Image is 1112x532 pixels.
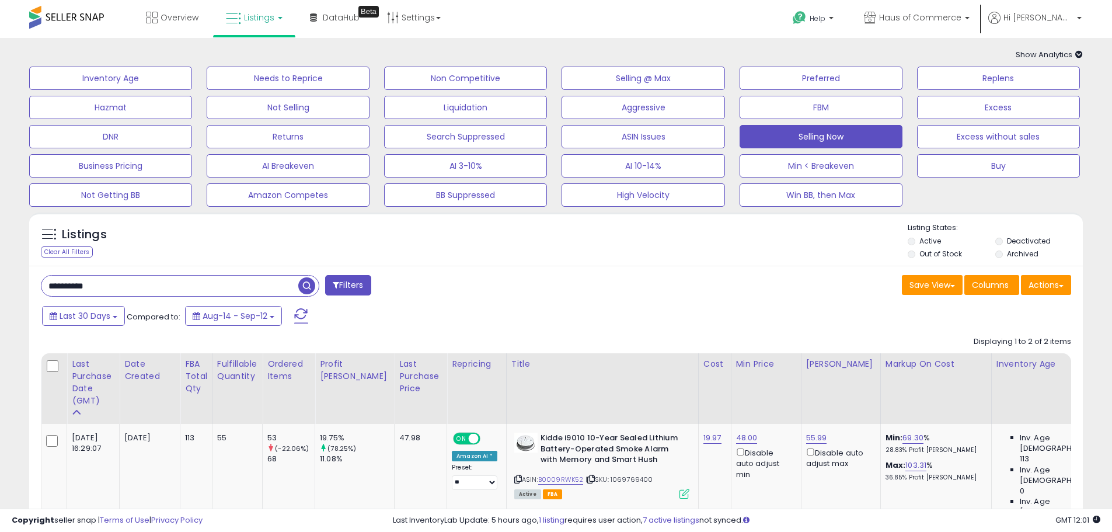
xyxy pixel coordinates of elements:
span: Listings [244,12,274,23]
button: Not Selling [207,96,369,119]
a: 7 active listings [643,514,699,526]
button: Filters [325,275,371,295]
div: Displaying 1 to 2 of 2 items [974,336,1071,347]
strong: Copyright [12,514,54,526]
span: DataHub [323,12,360,23]
div: Min Price [736,358,796,370]
label: Active [919,236,941,246]
div: Markup on Cost [886,358,986,370]
button: AI 3-10% [384,154,547,178]
div: [DATE] [124,433,171,443]
div: Last InventoryLab Update: 5 hours ago, requires user action, not synced. [393,515,1100,526]
span: FBA [543,489,563,499]
span: Haus of Commerce [879,12,961,23]
button: BB Suppressed [384,183,547,207]
button: AI 10-14% [562,154,724,178]
div: 53 [267,433,315,443]
span: 113 [1020,454,1029,464]
button: Amazon Competes [207,183,369,207]
button: Hazmat [29,96,192,119]
div: FBA Total Qty [185,358,207,395]
span: 0 [1020,486,1024,496]
a: Terms of Use [100,514,149,526]
b: Max: [886,460,906,471]
span: | SKU: 1069769400 [585,475,653,484]
div: 19.75% [320,433,394,443]
p: 28.83% Profit [PERSON_NAME] [886,446,982,454]
div: Last Purchase Date (GMT) [72,358,114,407]
div: Tooltip anchor [358,6,379,18]
button: DNR [29,125,192,148]
div: % [886,433,982,454]
span: Help [810,13,825,23]
a: 69.30 [902,432,923,444]
button: Not Getting BB [29,183,192,207]
button: Non Competitive [384,67,547,90]
button: Inventory Age [29,67,192,90]
a: Privacy Policy [151,514,203,526]
p: Listing States: [908,222,1083,234]
button: Win BB, then Max [740,183,902,207]
div: Fulfillable Quantity [217,358,257,383]
label: Deactivated [1007,236,1051,246]
div: ASIN: [514,433,689,498]
div: seller snap | | [12,515,203,526]
b: Min: [886,432,903,443]
span: Overview [161,12,198,23]
i: Get Help [792,11,807,25]
button: Excess without sales [917,125,1080,148]
a: 19.97 [703,432,721,444]
button: ASIN Issues [562,125,724,148]
button: Returns [207,125,369,148]
a: 55.99 [806,432,827,444]
button: Last 30 Days [42,306,125,326]
button: Actions [1021,275,1071,295]
div: Disable auto adjust min [736,446,792,480]
div: Repricing [452,358,501,370]
button: Search Suppressed [384,125,547,148]
div: Cost [703,358,726,370]
div: Clear All Filters [41,246,93,258]
button: Business Pricing [29,154,192,178]
div: Title [511,358,693,370]
small: (78.25%) [327,444,356,453]
button: Columns [964,275,1019,295]
span: Show Analytics [1016,49,1083,60]
p: 36.85% Profit [PERSON_NAME] [886,474,982,482]
button: Selling @ Max [562,67,724,90]
span: 2025-10-14 12:01 GMT [1055,514,1100,526]
a: B0009RWK52 [538,475,584,485]
button: High Velocity [562,183,724,207]
div: Last Purchase Price [399,358,442,395]
button: FBM [740,96,902,119]
a: 1 listing [539,514,564,526]
div: 113 [185,433,203,443]
span: Aug-14 - Sep-12 [203,310,267,322]
a: 48.00 [736,432,758,444]
button: AI Breakeven [207,154,369,178]
span: Compared to: [127,311,180,322]
div: % [886,460,982,482]
span: All listings currently available for purchase on Amazon [514,489,541,499]
label: Archived [1007,249,1038,259]
button: Buy [917,154,1080,178]
button: Min < Breakeven [740,154,902,178]
div: [DATE] 16:29:07 [72,433,110,454]
a: Help [783,2,845,38]
div: [PERSON_NAME] [806,358,876,370]
small: (-22.06%) [275,444,309,453]
div: Disable auto adjust max [806,446,872,469]
span: Hi [PERSON_NAME] [1003,12,1073,23]
span: ON [454,434,469,444]
div: 55 [217,433,253,443]
button: Replens [917,67,1080,90]
div: 11.08% [320,454,394,464]
label: Out of Stock [919,249,962,259]
div: 47.98 [399,433,438,443]
h5: Listings [62,227,107,243]
span: Columns [972,279,1009,291]
div: 68 [267,454,315,464]
span: OFF [479,434,497,444]
div: Preset: [452,464,497,490]
div: Profit [PERSON_NAME] [320,358,389,383]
